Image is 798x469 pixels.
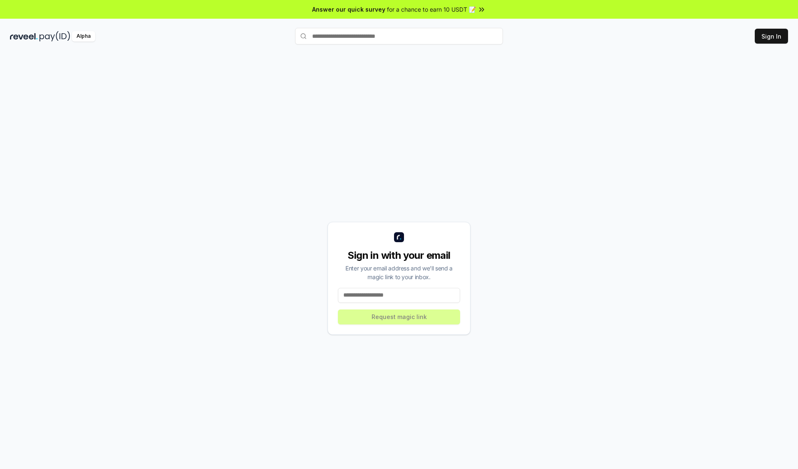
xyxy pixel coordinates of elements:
img: reveel_dark [10,31,38,42]
img: logo_small [394,232,404,242]
div: Sign in with your email [338,249,460,262]
button: Sign In [755,29,788,44]
div: Enter your email address and we’ll send a magic link to your inbox. [338,264,460,281]
span: for a chance to earn 10 USDT 📝 [387,5,476,14]
img: pay_id [39,31,70,42]
span: Answer our quick survey [312,5,385,14]
div: Alpha [72,31,95,42]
